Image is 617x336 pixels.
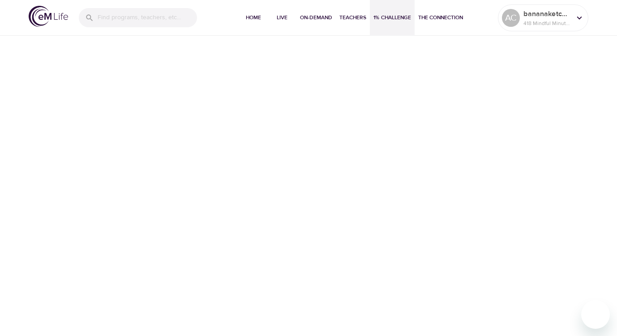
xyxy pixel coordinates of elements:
[339,13,366,22] span: Teachers
[502,9,520,27] div: AC
[98,8,197,27] input: Find programs, teachers, etc...
[523,9,571,19] p: bananaketchup
[581,300,610,329] iframe: Button to launch messaging window
[243,13,264,22] span: Home
[300,13,332,22] span: On-Demand
[271,13,293,22] span: Live
[29,6,68,27] img: logo
[418,13,463,22] span: The Connection
[373,13,411,22] span: 1% Challenge
[523,19,571,27] p: 418 Mindful Minutes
